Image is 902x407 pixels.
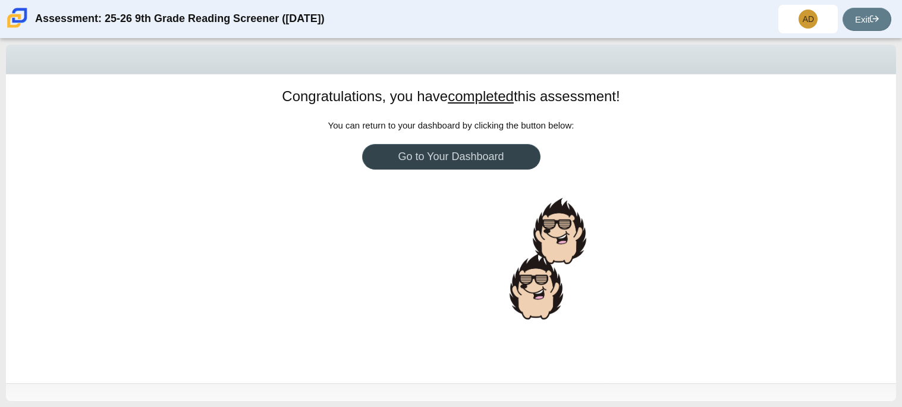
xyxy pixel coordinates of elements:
a: Exit [843,8,891,31]
span: You can return to your dashboard by clicking the button below: [328,120,574,130]
a: Go to Your Dashboard [362,144,540,170]
span: AD [803,15,814,23]
h1: Congratulations, you have this assessment! [282,86,620,107]
a: Carmen School of Science & Technology [5,22,30,32]
div: Assessment: 25-26 9th Grade Reading Screener ([DATE]) [35,5,325,33]
u: completed [448,88,514,104]
img: Carmen School of Science & Technology [5,5,30,30]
